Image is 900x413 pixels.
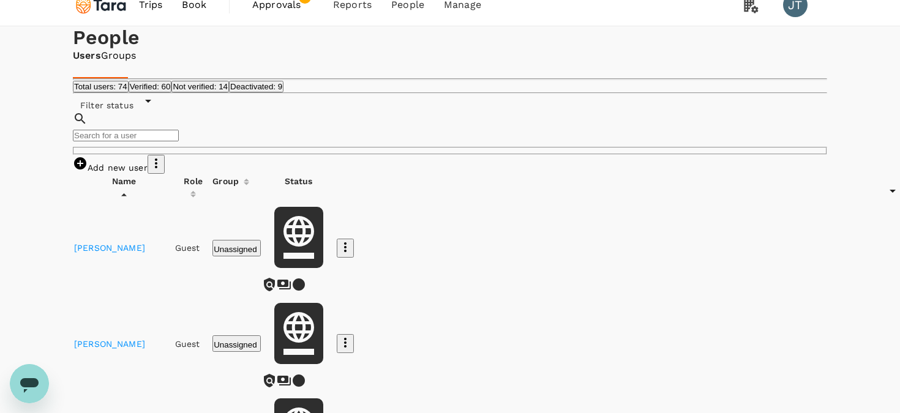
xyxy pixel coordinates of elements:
[175,175,211,187] div: Role
[175,339,200,349] span: Guest
[175,243,200,253] span: Guest
[208,170,239,187] div: Group
[229,81,283,92] button: Deactivated: 9
[171,81,229,92] button: Not verified: 14
[73,81,129,92] button: Total users: 74
[10,364,49,403] iframe: Button to launch messaging window
[73,100,141,110] span: Filter status
[73,26,827,49] h1: People
[73,94,827,111] div: Filter status
[74,175,174,187] div: Name
[101,49,137,63] a: Groups
[73,49,101,63] a: Users
[262,175,336,199] th: Status
[212,240,260,256] button: Unassigned
[212,335,260,352] button: Unassigned
[74,243,145,253] a: [PERSON_NAME]
[74,339,145,349] a: [PERSON_NAME]
[73,163,148,173] a: Add new user
[129,81,172,92] button: Verified: 60
[73,130,179,141] input: Search for a user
